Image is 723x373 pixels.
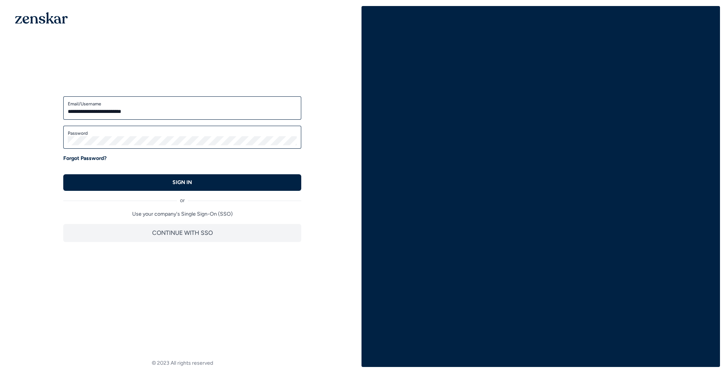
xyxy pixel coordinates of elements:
label: Email/Username [68,101,297,107]
footer: © 2023 All rights reserved [3,359,361,367]
img: 1OGAJ2xQqyY4LXKgY66KYq0eOWRCkrZdAb3gUhuVAqdWPZE9SRJmCz+oDMSn4zDLXe31Ii730ItAGKgCKgCCgCikA4Av8PJUP... [15,12,68,24]
a: Forgot Password? [63,155,107,162]
div: or [63,191,301,204]
button: CONTINUE WITH SSO [63,224,301,242]
label: Password [68,130,297,136]
button: SIGN IN [63,174,301,191]
p: SIGN IN [172,179,192,186]
p: Use your company's Single Sign-On (SSO) [63,210,301,218]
